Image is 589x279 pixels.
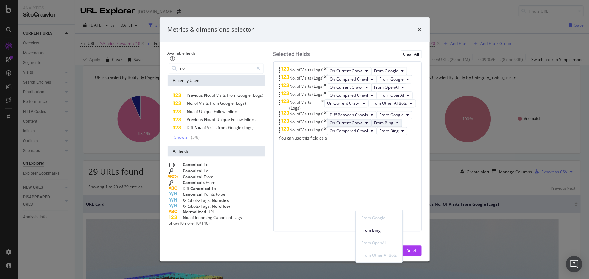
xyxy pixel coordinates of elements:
span: Diff [187,125,195,130]
span: On Current Crawl [330,68,363,74]
div: No. of Visits (Logs) [290,67,324,75]
span: Unique [199,108,214,114]
span: Points [204,192,216,197]
div: times [324,67,327,75]
span: No. [204,117,212,122]
span: Previous [187,117,204,122]
div: No. of Visits (Logs) [290,119,324,127]
span: from [210,100,220,106]
span: Canonical [183,192,204,197]
button: From Other AI Bots [369,99,416,107]
span: From Google [362,215,397,221]
button: On Current Crawl [327,67,371,75]
span: Inlinks [227,108,239,114]
span: No. [195,125,203,130]
span: Visits [217,92,227,98]
button: From Bing [377,127,407,135]
span: Google [228,125,243,130]
span: to [216,192,221,197]
div: Open Intercom Messenger [566,256,582,272]
span: Previous [187,92,204,98]
div: No. of Visits (Logs)timesOn Compared CrawlFrom Google [279,75,416,83]
div: No. of Visits (Logs)timesOn Compared CrawlFrom Bing [279,127,416,135]
span: From OpenAI [380,92,404,98]
span: (Logs) [252,92,264,98]
span: From Other AI Bots [372,100,407,106]
span: Unique [217,117,231,122]
button: On Current Crawl [327,83,371,91]
button: On Current Crawl [324,99,369,107]
span: On Compared Crawl [330,76,368,82]
span: (Logs) [243,125,254,130]
span: No. [204,92,212,98]
span: No. [187,108,195,114]
span: of [191,215,195,220]
button: Diff Between Crawls [327,111,377,119]
div: No. of Visits (Logs) [290,83,324,91]
div: Show all [175,135,190,140]
div: No. of Visits (Logs) [290,75,324,83]
span: Canonical [183,168,204,174]
span: Canonicals [183,180,206,186]
span: On Current Crawl [330,84,363,90]
span: Canonical [191,186,212,192]
div: You can use this field as a [279,135,416,141]
span: On Current Crawl [327,100,360,106]
div: times [324,75,327,83]
button: From OpenAI [371,83,407,91]
div: times [324,119,327,127]
span: No. [183,215,191,220]
div: No. of Visits (Logs) [290,111,324,119]
div: times [324,127,327,135]
span: Normalized [183,209,208,215]
button: From Bing [371,119,402,127]
span: From Bing [374,120,394,126]
span: From [206,180,216,186]
span: To [212,186,216,192]
div: times [418,25,422,34]
button: On Current Crawl [327,119,371,127]
span: No. [187,100,195,106]
span: Canonical [183,162,204,168]
span: of [212,117,217,122]
span: Self [221,192,228,197]
div: No. of Visits (Logs) [290,127,324,135]
span: Visits [207,125,218,130]
div: ( 5 / 8 ) [190,134,200,140]
div: Available fields [168,50,265,56]
span: Noindex [212,197,229,203]
div: No. of Visits (Logs)timesOn Current CrawlFrom Bing [279,119,416,127]
span: On Compared Crawl [330,92,368,98]
div: No. of Visits (Logs)timesDiff Between CrawlsFrom Google [279,111,416,119]
div: times [324,83,327,91]
div: times [324,111,327,119]
div: All fields [168,146,265,157]
button: On Compared Crawl [327,75,377,83]
span: From Other AI Bots [362,252,397,258]
span: of [203,125,207,130]
div: No. of Visits (Logs)timesOn Current CrawlFrom Other AI Bots [279,99,416,111]
div: Selected fields [273,50,310,58]
span: X-Robots-Tags: [183,197,212,203]
button: Clear All [401,50,422,58]
span: from [227,92,238,98]
span: Tags [233,215,242,220]
span: Inlinks [244,117,256,122]
span: Follow [214,108,227,114]
span: From Google [380,76,404,82]
span: To [204,162,209,168]
span: Canonical [183,174,204,180]
span: From [204,174,214,180]
span: Canonical [214,215,233,220]
span: On Current Crawl [330,120,363,126]
span: URL [208,209,215,215]
div: Metrics & dimensions selector [168,25,254,34]
div: No. of Visits (Logs)timesOn Current CrawlFrom Google [279,67,416,75]
button: From Google [377,75,412,83]
button: On Compared Crawl [327,127,377,135]
button: From Google [371,67,407,75]
span: X-Robots-Tags: [183,203,212,209]
span: From OpenAI [362,240,397,246]
span: ( 10 / 140 ) [194,220,210,226]
div: Clear All [403,51,419,57]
